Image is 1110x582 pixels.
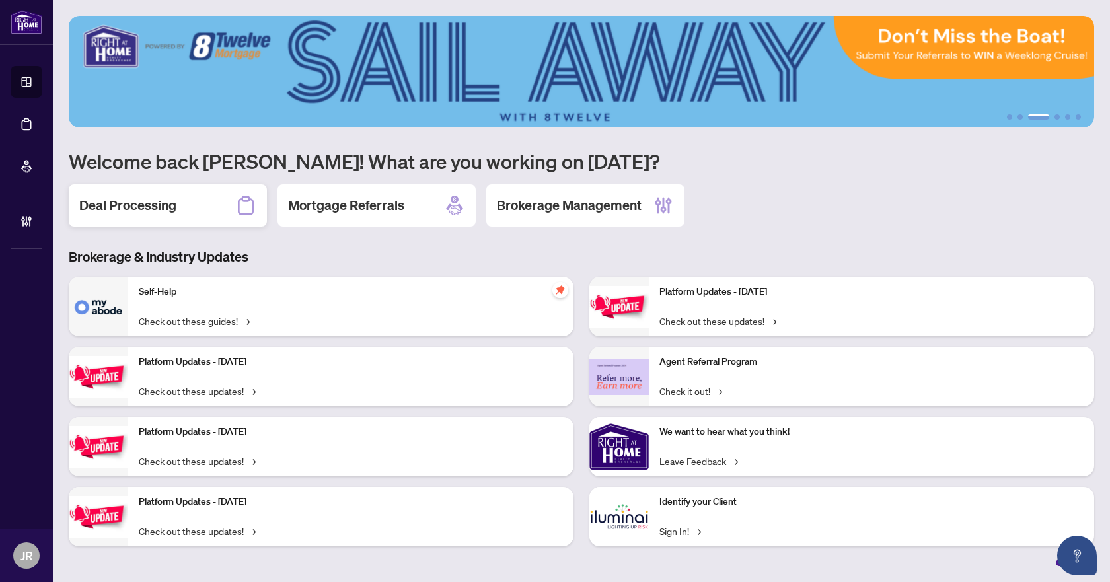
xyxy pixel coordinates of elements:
[139,425,563,439] p: Platform Updates - [DATE]
[249,384,256,398] span: →
[589,286,649,328] img: Platform Updates - June 23, 2025
[589,359,649,395] img: Agent Referral Program
[139,454,256,468] a: Check out these updates!→
[589,417,649,476] img: We want to hear what you think!
[69,356,128,398] img: Platform Updates - September 16, 2025
[139,285,563,299] p: Self-Help
[139,495,563,509] p: Platform Updates - [DATE]
[1017,114,1023,120] button: 2
[139,355,563,369] p: Platform Updates - [DATE]
[69,149,1094,174] h1: Welcome back [PERSON_NAME]! What are you working on [DATE]?
[1054,114,1060,120] button: 4
[69,248,1094,266] h3: Brokerage & Industry Updates
[79,196,176,215] h2: Deal Processing
[694,524,701,538] span: →
[659,314,776,328] a: Check out these updates!→
[552,282,568,298] span: pushpin
[69,426,128,468] img: Platform Updates - July 21, 2025
[139,314,250,328] a: Check out these guides!→
[716,384,722,398] span: →
[659,454,738,468] a: Leave Feedback→
[659,495,1084,509] p: Identify your Client
[243,314,250,328] span: →
[1028,114,1049,120] button: 3
[1007,114,1012,120] button: 1
[249,524,256,538] span: →
[139,524,256,538] a: Check out these updates!→
[11,10,42,34] img: logo
[139,384,256,398] a: Check out these updates!→
[69,277,128,336] img: Self-Help
[1076,114,1081,120] button: 6
[69,16,1094,127] img: Slide 2
[659,425,1084,439] p: We want to hear what you think!
[659,384,722,398] a: Check it out!→
[659,524,701,538] a: Sign In!→
[659,355,1084,369] p: Agent Referral Program
[1057,536,1097,575] button: Open asap
[770,314,776,328] span: →
[589,487,649,546] img: Identify your Client
[497,196,642,215] h2: Brokerage Management
[731,454,738,468] span: →
[659,285,1084,299] p: Platform Updates - [DATE]
[20,546,33,565] span: JR
[69,496,128,538] img: Platform Updates - July 8, 2025
[249,454,256,468] span: →
[1065,114,1070,120] button: 5
[288,196,404,215] h2: Mortgage Referrals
